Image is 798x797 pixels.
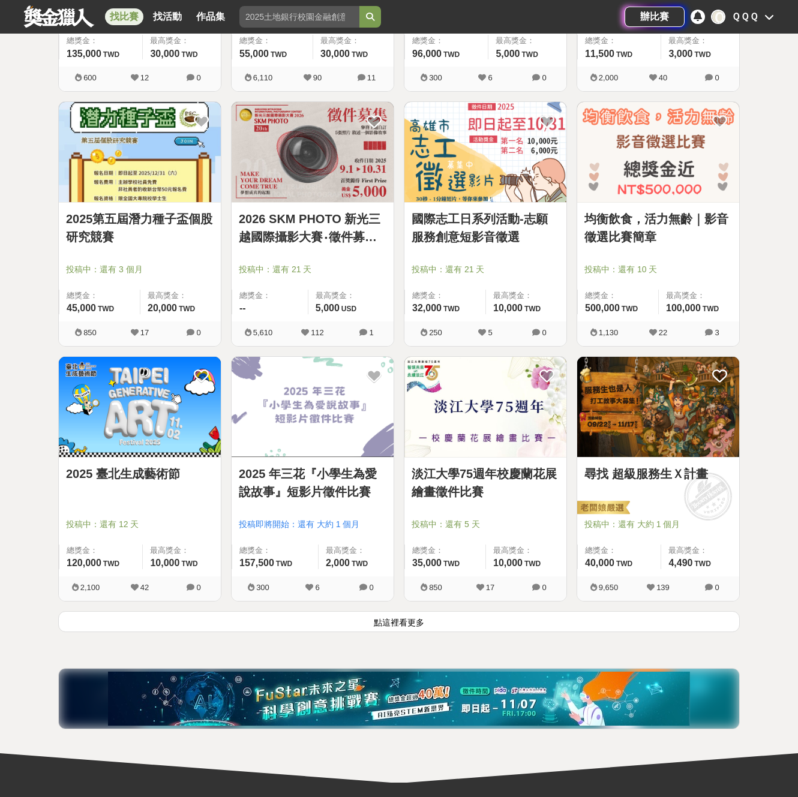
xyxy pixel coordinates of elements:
[59,357,221,457] img: Cover Image
[150,558,179,568] span: 10,000
[585,545,653,557] span: 總獎金：
[67,303,96,313] span: 45,000
[326,545,386,557] span: 最高獎金：
[599,583,619,592] span: 9,650
[404,357,566,457] img: Cover Image
[140,73,149,82] span: 12
[196,583,200,592] span: 0
[103,560,119,568] span: TWD
[320,49,350,59] span: 30,000
[239,465,386,501] a: 2025 年三花『小學生為愛說故事』短影片徵件比賽
[256,583,269,592] span: 300
[67,290,133,302] span: 總獎金：
[585,290,651,302] span: 總獎金：
[140,583,149,592] span: 42
[585,558,614,568] span: 40,000
[412,465,559,501] a: 淡江大學75週年校慶蘭花展繪畫徵件比賽
[731,10,758,24] div: ＱＱＱ
[239,49,269,59] span: 55,000
[352,50,368,59] span: TWD
[599,328,619,337] span: 1,130
[524,560,541,568] span: TWD
[367,73,376,82] span: 11
[239,290,301,302] span: 總獎金：
[429,583,442,592] span: 850
[239,263,386,276] span: 投稿中：還有 21 天
[58,611,740,632] button: 點這裡看更多
[239,210,386,246] a: 2026 SKM PHOTO 新光三越國際攝影大賽‧徵件募集！
[311,328,324,337] span: 112
[524,305,541,313] span: TWD
[522,50,538,59] span: TWD
[148,303,177,313] span: 20,000
[67,35,135,47] span: 總獎金：
[412,210,559,246] a: 國際志工日系列活動-志願服務創意短影音徵選
[66,263,214,276] span: 投稿中：還有 3 個月
[695,560,711,568] span: TWD
[429,73,442,82] span: 300
[711,10,725,24] div: Ｑ
[316,303,340,313] span: 5,000
[67,558,101,568] span: 120,000
[584,210,732,246] a: 均衡飲食，活力無齡｜影音徵選比賽簡章
[103,50,119,59] span: TWD
[412,49,442,59] span: 96,000
[352,560,368,568] span: TWD
[575,500,630,517] img: 老闆娘嚴選
[316,290,386,302] span: 最高獎金：
[105,8,143,25] a: 找比賽
[239,558,274,568] span: 157,500
[542,328,546,337] span: 0
[493,290,559,302] span: 最高獎金：
[196,73,200,82] span: 0
[59,102,221,202] img: Cover Image
[486,583,494,592] span: 17
[369,583,373,592] span: 0
[412,290,478,302] span: 總獎金：
[150,35,214,47] span: 最高獎金：
[412,263,559,276] span: 投稿中：還有 21 天
[239,518,386,531] span: 投稿即將開始：還有 大約 1 個月
[659,328,667,337] span: 22
[341,305,356,313] span: USD
[666,290,732,302] span: 最高獎金：
[326,558,350,568] span: 2,000
[412,35,481,47] span: 總獎金：
[108,672,690,726] img: d7d77a4d-7f79-492d-886e-2417aac7d34c.jpg
[80,583,100,592] span: 2,100
[404,357,566,458] a: Cover Image
[668,558,692,568] span: 4,490
[715,583,719,592] span: 0
[577,357,739,458] a: Cover Image
[404,102,566,202] img: Cover Image
[584,465,732,483] a: 尋找 超級服務生Ｘ計畫
[232,357,394,457] img: Cover Image
[585,49,614,59] span: 11,500
[695,50,711,59] span: TWD
[150,545,214,557] span: 最高獎金：
[271,50,287,59] span: TWD
[66,210,214,246] a: 2025第五屆潛力種子盃個股研究競賽
[584,518,732,531] span: 投稿中：還有 大約 1 個月
[542,583,546,592] span: 0
[66,465,214,483] a: 2025 臺北生成藝術節
[66,518,214,531] span: 投稿中：還有 12 天
[493,545,559,557] span: 最高獎金：
[59,102,221,203] a: Cover Image
[67,49,101,59] span: 135,000
[232,102,394,203] a: Cover Image
[625,7,685,27] a: 辦比賽
[83,73,97,82] span: 600
[59,357,221,458] a: Cover Image
[412,518,559,531] span: 投稿中：還有 5 天
[140,328,149,337] span: 17
[315,583,319,592] span: 6
[585,35,653,47] span: 總獎金：
[488,73,492,82] span: 6
[404,102,566,203] a: Cover Image
[577,357,739,457] img: Cover Image
[715,73,719,82] span: 0
[493,303,523,313] span: 10,000
[616,50,632,59] span: TWD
